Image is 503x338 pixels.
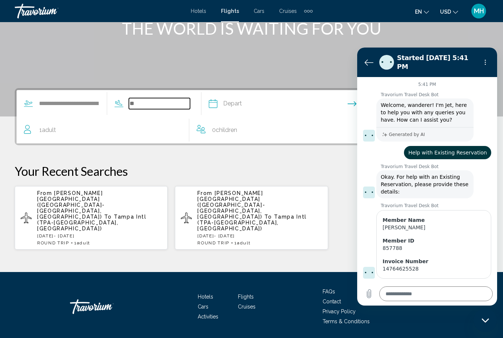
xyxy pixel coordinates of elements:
span: Adult [77,240,90,245]
a: Flights [221,8,239,14]
a: Flights [238,294,254,300]
span: 0 [212,125,237,135]
span: USD [440,9,451,15]
span: Adult [237,240,250,245]
a: Hotels [198,294,213,300]
div: Search widget [17,90,486,143]
button: User Menu [469,3,488,19]
span: ROUND TRIP [37,240,69,245]
p: [DATE] - [DATE] [197,233,322,238]
a: Cruises [238,304,256,310]
a: Cruises [279,8,297,14]
span: To [264,214,272,220]
a: Hotels [191,8,206,14]
iframe: Messaging window [357,48,497,306]
span: [PERSON_NAME][GEOGRAPHIC_DATA] ([GEOGRAPHIC_DATA]-[GEOGRAPHIC_DATA], [GEOGRAPHIC_DATA]) [197,190,265,220]
a: FAQs [323,289,335,295]
button: Depart date [209,90,348,117]
button: From [PERSON_NAME][GEOGRAPHIC_DATA] ([GEOGRAPHIC_DATA]-[GEOGRAPHIC_DATA], [GEOGRAPHIC_DATA]) To T... [175,186,328,250]
span: To [104,214,112,220]
span: From [37,190,52,196]
a: Cars [198,304,208,310]
p: [DATE] - [DATE] [37,233,162,238]
button: From [PERSON_NAME][GEOGRAPHIC_DATA] ([GEOGRAPHIC_DATA]-[GEOGRAPHIC_DATA], [GEOGRAPHIC_DATA]) To T... [15,186,168,250]
span: Adult [42,126,56,133]
span: [PERSON_NAME][GEOGRAPHIC_DATA] ([GEOGRAPHIC_DATA]-[GEOGRAPHIC_DATA], [GEOGRAPHIC_DATA]) [37,190,105,220]
span: 1 [74,240,90,245]
button: Change currency [440,6,458,17]
span: Children [216,126,237,133]
button: Travelers: 1 adult, 0 children [17,117,369,143]
a: Terms & Conditions [323,318,370,324]
a: Contact [323,299,341,304]
span: Tampa Intl (TPA-[GEOGRAPHIC_DATA], [GEOGRAPHIC_DATA]) [197,214,307,231]
a: Privacy Policy [323,309,356,314]
a: Travorium [70,296,144,318]
span: 1 [39,125,56,135]
button: Extra navigation items [304,5,313,17]
span: MH [474,7,484,15]
span: 1 [235,240,250,245]
h1: THE WORLD IS WAITING FOR YOU [113,19,390,38]
span: ROUND TRIP [197,240,229,245]
a: Travorium [15,4,183,18]
button: Change language [415,6,429,17]
span: From [197,190,212,196]
p: Your Recent Searches [15,164,488,178]
a: Activities [198,314,218,320]
iframe: Button to launch messaging window, conversation in progress [474,309,497,332]
span: Tampa Intl (TPA-[GEOGRAPHIC_DATA], [GEOGRAPHIC_DATA]) [37,214,147,231]
span: en [415,9,422,15]
a: Cars [254,8,264,14]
